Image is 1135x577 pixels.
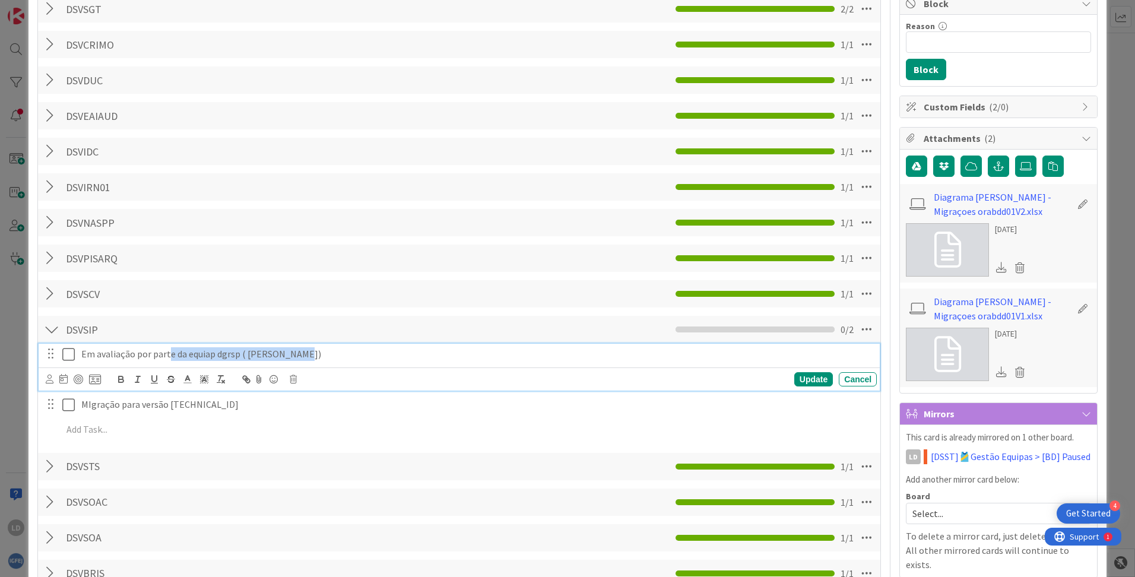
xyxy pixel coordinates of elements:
[841,144,854,158] span: 1 / 1
[931,449,1090,464] a: [DSST]🎽Gestão Equipas > [BD] Paused
[995,260,1008,275] div: Download
[794,372,833,386] div: Update
[841,180,854,194] span: 1 / 1
[62,69,329,91] input: Add Checklist...
[906,59,946,80] button: Block
[906,21,935,31] label: Reason
[62,34,329,55] input: Add Checklist...
[906,473,1091,487] p: Add another mirror card below:
[841,37,854,52] span: 1 / 1
[841,73,854,87] span: 1 / 1
[906,492,930,500] span: Board
[924,100,1076,114] span: Custom Fields
[81,398,872,411] p: MIgração para versão [TECHNICAL_ID]
[995,364,1008,380] div: Download
[62,527,329,549] input: Add Checklist...
[62,5,65,14] div: 1
[62,212,329,233] input: Add Checklist...
[984,132,995,144] span: ( 2 )
[924,131,1076,145] span: Attachments
[995,328,1029,340] div: [DATE]
[841,287,854,301] span: 1 / 1
[81,347,872,361] p: Em avaliação por parte da equiap dgrsp ( [PERSON_NAME])
[841,2,854,16] span: 2 / 2
[1057,503,1120,524] div: Open Get Started checklist, remaining modules: 4
[62,176,329,198] input: Add Checklist...
[906,449,921,464] div: LD
[62,319,329,340] input: Add Checklist...
[841,531,854,545] span: 1 / 1
[25,2,54,16] span: Support
[62,141,329,162] input: Add Checklist...
[912,505,1064,522] span: Select...
[934,190,1071,218] a: Diagrama [PERSON_NAME] - Migraçoes orabdd01V2.xlsx
[989,101,1009,113] span: ( 2/0 )
[924,407,1076,421] span: Mirrors
[1066,508,1111,519] div: Get Started
[841,495,854,509] span: 1 / 1
[841,109,854,123] span: 1 / 1
[62,492,329,513] input: Add Checklist...
[62,456,329,477] input: Add Checklist...
[62,283,329,305] input: Add Checklist...
[841,215,854,230] span: 1 / 1
[1109,500,1120,511] div: 4
[934,294,1071,323] a: Diagrama [PERSON_NAME] - Migraçoes orabdd01V1.xlsx
[906,431,1091,445] p: This card is already mirrored on 1 other board.
[906,529,1091,572] p: To delete a mirror card, just delete the card. All other mirrored cards will continue to exists.
[839,372,877,386] div: Cancel
[62,105,329,126] input: Add Checklist...
[62,248,329,269] input: Add Checklist...
[841,459,854,474] span: 1 / 1
[841,251,854,265] span: 1 / 1
[841,322,854,337] span: 0 / 2
[995,223,1029,236] div: [DATE]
